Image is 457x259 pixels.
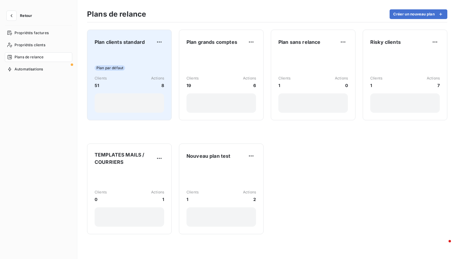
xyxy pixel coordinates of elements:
[436,238,451,253] iframe: Intercom live chat
[151,76,164,81] span: Actions
[151,189,164,195] span: Actions
[335,82,348,89] span: 0
[15,30,49,36] span: Propriétés factures
[186,189,199,195] span: Clients
[95,196,107,202] span: 0
[243,82,256,89] span: 6
[278,38,321,46] span: Plan sans relance
[390,9,447,19] button: Créer un nouveau plan
[5,40,72,50] a: Propriétés clients
[186,76,199,81] span: Clients
[15,66,43,72] span: Automatisations
[370,82,382,89] span: 1
[278,82,290,89] span: 1
[95,189,107,195] span: Clients
[5,11,37,21] button: Retour
[15,54,44,60] span: Plans de relance
[243,76,256,81] span: Actions
[186,152,231,160] span: Nouveau plan test
[5,64,72,74] a: Automatisations
[15,42,45,48] span: Propriétés clients
[20,14,32,18] span: Retour
[95,38,145,46] span: Plan clients standard
[87,9,146,20] h3: Plans de relance
[186,38,237,46] span: Plan grands comptes
[95,65,125,71] span: Plan par défaut
[427,82,440,89] span: 7
[370,38,401,46] span: Risky clients
[186,196,199,202] span: 1
[95,82,107,89] span: 51
[186,82,199,89] span: 19
[151,82,164,89] span: 8
[278,76,290,81] span: Clients
[95,76,107,81] span: Clients
[5,28,72,38] a: Propriétés factures
[95,151,154,166] span: TEMPLATES MAILS / COURRIERS
[427,76,440,81] span: Actions
[151,196,164,202] span: 1
[243,189,256,195] span: Actions
[370,76,382,81] span: Clients
[335,76,348,81] span: Actions
[243,196,256,202] span: 2
[5,52,72,62] a: Plans de relance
